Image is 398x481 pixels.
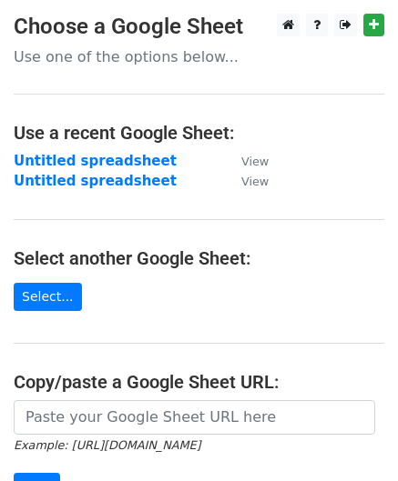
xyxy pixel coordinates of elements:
small: View [241,155,269,168]
small: Example: [URL][DOMAIN_NAME] [14,438,200,452]
a: Untitled spreadsheet [14,173,177,189]
a: View [223,153,269,169]
h3: Choose a Google Sheet [14,14,384,40]
p: Use one of the options below... [14,47,384,66]
h4: Use a recent Google Sheet: [14,122,384,144]
small: View [241,175,269,188]
a: Select... [14,283,82,311]
input: Paste your Google Sheet URL here [14,400,375,435]
a: Untitled spreadsheet [14,153,177,169]
a: View [223,173,269,189]
h4: Select another Google Sheet: [14,247,384,269]
h4: Copy/paste a Google Sheet URL: [14,371,384,393]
